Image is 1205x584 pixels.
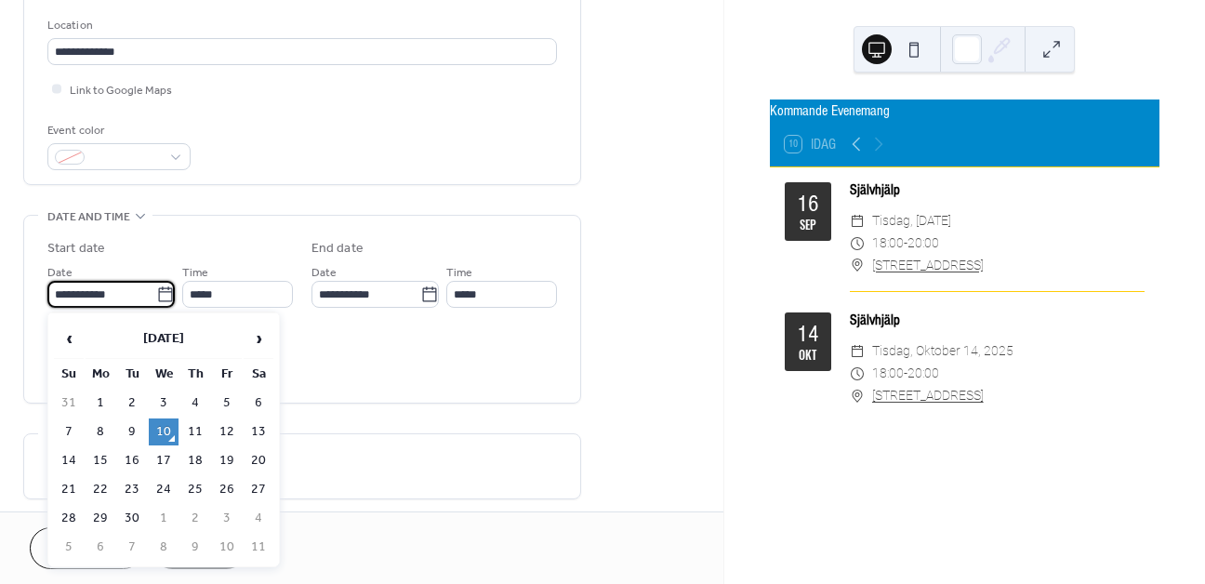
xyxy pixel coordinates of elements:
div: okt [799,350,816,362]
td: 23 [117,476,147,503]
td: 5 [212,390,242,417]
div: ​ [850,340,865,363]
span: 18:00 [872,232,904,255]
th: Su [54,361,84,388]
td: 30 [117,505,147,532]
div: 16 [797,192,819,216]
td: 16 [117,447,147,474]
td: 17 [149,447,179,474]
td: 10 [212,534,242,561]
td: 6 [86,534,115,561]
th: Sa [244,361,273,388]
div: Location [47,16,553,35]
span: Date [47,263,73,283]
td: 12 [212,418,242,445]
td: 1 [149,505,179,532]
td: 2 [117,390,147,417]
td: 2 [180,505,210,532]
td: 28 [54,505,84,532]
span: tisdag, [DATE] [872,210,951,232]
div: Event color [47,121,187,140]
td: 24 [149,476,179,503]
div: ​ [850,232,865,255]
span: 18:00 [872,363,904,385]
div: ​ [850,385,865,407]
div: Start date [47,239,105,259]
td: 7 [117,534,147,561]
td: 27 [244,476,273,503]
td: 4 [180,390,210,417]
td: 26 [212,476,242,503]
td: 4 [244,505,273,532]
td: 11 [180,418,210,445]
td: 9 [117,418,147,445]
td: 3 [212,505,242,532]
th: Th [180,361,210,388]
span: 20:00 [907,232,939,255]
span: - [904,232,907,255]
th: [DATE] [86,319,242,359]
td: 9 [180,534,210,561]
button: Cancel [30,527,144,569]
th: We [149,361,179,388]
td: 20 [244,447,273,474]
span: ‹ [55,320,83,357]
span: 20:00 [907,363,939,385]
td: 18 [180,447,210,474]
a: [STREET_ADDRESS] [872,255,984,277]
div: Kommande Evenemang [770,100,1159,122]
td: 6 [244,390,273,417]
td: 25 [180,476,210,503]
span: Date [311,263,337,283]
div: 14 [797,323,819,346]
span: Time [182,263,208,283]
td: 15 [86,447,115,474]
td: 13 [244,418,273,445]
span: - [904,363,907,385]
th: Mo [86,361,115,388]
div: sep [800,219,816,232]
div: Självhjälp [850,179,1145,201]
span: Date and time [47,207,130,227]
div: ​ [850,255,865,277]
td: 10 [149,418,179,445]
td: 8 [86,418,115,445]
span: › [245,320,272,357]
div: End date [311,239,364,259]
td: 19 [212,447,242,474]
span: Time [446,263,472,283]
td: 7 [54,418,84,445]
td: 14 [54,447,84,474]
td: 31 [54,390,84,417]
a: [STREET_ADDRESS] [872,385,984,407]
td: 11 [244,534,273,561]
th: Tu [117,361,147,388]
td: 22 [86,476,115,503]
td: 8 [149,534,179,561]
div: ​ [850,210,865,232]
td: 3 [149,390,179,417]
div: ​ [850,363,865,385]
div: Självhjälp [850,309,1145,331]
span: tisdag, oktober 14, 2025 [872,340,1013,363]
th: Fr [212,361,242,388]
td: 5 [54,534,84,561]
td: 21 [54,476,84,503]
td: 29 [86,505,115,532]
span: Link to Google Maps [70,81,172,100]
td: 1 [86,390,115,417]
